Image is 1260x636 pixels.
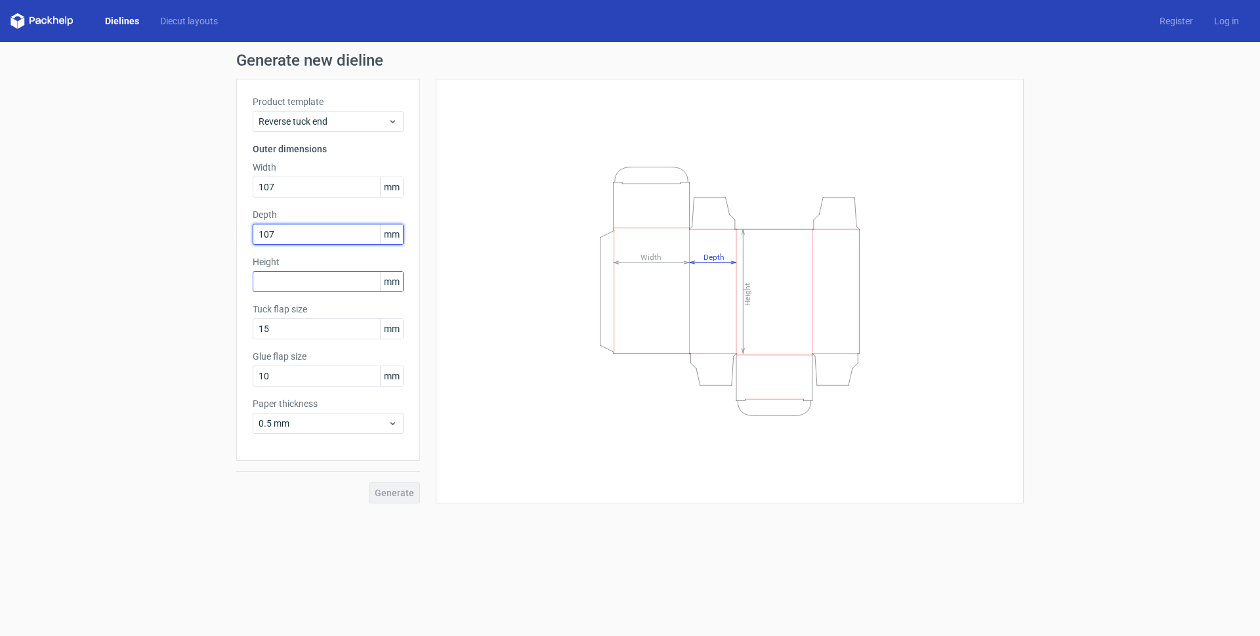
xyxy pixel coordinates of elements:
h3: Outer dimensions [253,142,404,156]
label: Paper thickness [253,397,404,410]
span: mm [380,272,403,291]
tspan: Height [743,282,752,305]
tspan: Width [640,252,661,261]
a: Diecut layouts [150,14,228,28]
span: mm [380,224,403,244]
span: Reverse tuck end [259,115,388,128]
label: Glue flap size [253,350,404,363]
span: mm [380,366,403,386]
span: 0.5 mm [259,417,388,430]
label: Depth [253,208,404,221]
a: Register [1149,14,1204,28]
label: Width [253,161,404,174]
tspan: Depth [703,252,724,261]
a: Dielines [94,14,150,28]
label: Height [253,255,404,268]
h1: Generate new dieline [236,53,1024,68]
label: Product template [253,95,404,108]
label: Tuck flap size [253,303,404,316]
span: mm [380,177,403,197]
a: Log in [1204,14,1249,28]
span: mm [380,319,403,339]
